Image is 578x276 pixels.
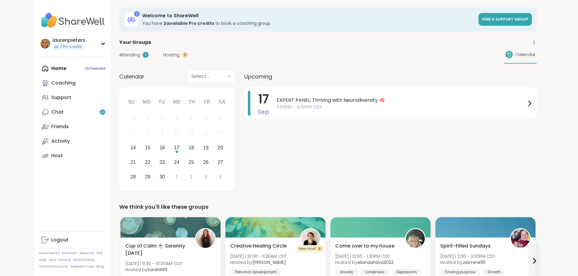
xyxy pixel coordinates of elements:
div: Not available Tuesday, September 2nd, 2025 [156,112,169,125]
span: 2 Pro credits [60,44,82,49]
a: Redeem Code [71,264,94,269]
div: 28 [130,173,136,181]
div: Finding purpose [440,269,480,275]
div: Tu [155,95,168,109]
span: Hosting [163,52,180,58]
div: Fr [200,95,214,109]
a: How It Works [39,251,59,255]
b: SarahR83 [147,267,167,273]
div: We think you'll like these groups [119,203,537,211]
a: Coaching [39,76,107,90]
span: [DATE] | 9:30 - 10:00AM CDT [125,261,182,267]
div: 1 [175,173,178,181]
div: Not available Thursday, September 4th, 2025 [185,112,198,125]
a: Support [39,90,107,105]
div: 4 [219,173,222,181]
div: Personal development [230,269,281,275]
span: Calendar [515,52,536,58]
div: 15 [145,144,150,152]
div: Chat [51,109,64,115]
span: Calendar [119,72,144,81]
div: 17 [174,144,180,152]
div: Mo [140,95,153,109]
div: 1 [143,52,149,58]
div: Host [51,152,63,159]
div: 21 [130,158,136,166]
div: 11 [189,129,194,137]
div: month 2025-09 [126,111,228,184]
div: 3 [175,115,178,123]
a: Blog [96,264,104,269]
div: Anxiety [335,269,358,275]
div: 9 [161,129,164,137]
div: Not available Sunday, September 7th, 2025 [127,127,140,140]
a: Activity [39,134,107,148]
div: 2 [134,11,140,17]
div: Loneliness [360,269,389,275]
span: EXPERT PANEL: Thriving with Neurodiversity 🧠 [277,97,526,104]
div: Choose Friday, September 26th, 2025 [199,156,212,169]
div: 2 [161,115,164,123]
div: laurenpieters [52,37,85,44]
div: Support [51,94,71,101]
div: Choose Monday, September 22nd, 2025 [141,156,154,169]
b: 2 available Pro credit s [164,20,214,26]
div: Choose Thursday, September 25th, 2025 [185,156,198,169]
div: 22 [145,158,150,166]
div: 25 [189,158,194,166]
a: FAQ [96,251,103,255]
div: 27 [218,158,223,166]
div: Choose Friday, September 19th, 2025 [199,141,212,155]
div: Choose Wednesday, October 1st, 2025 [170,170,183,183]
div: 30 [160,173,165,181]
div: Choose Saturday, September 20th, 2025 [214,141,227,155]
div: Activity [51,138,70,145]
img: laurenpieters [40,39,50,48]
a: Chat4 [39,105,107,119]
a: Logout [39,233,107,247]
span: Hosted by [125,267,182,273]
div: Growth [482,269,505,275]
div: 3 [204,173,207,181]
a: Friends [39,119,107,134]
a: Host Training [49,258,71,262]
div: 7 [132,129,134,137]
div: New Host! 🎉 [296,245,324,252]
a: Help [39,258,46,262]
div: Choose Tuesday, September 30th, 2025 [156,170,169,183]
h3: You have to book a coaching group. [142,20,475,26]
div: Not available Sunday, August 31st, 2025 [127,112,140,125]
div: Not available Thursday, September 11th, 2025 [185,127,198,140]
a: Safety Policy [73,258,95,262]
span: Hosted by [335,259,394,265]
div: Friends [51,123,69,130]
div: Not available Wednesday, September 3rd, 2025 [170,112,183,125]
span: Find a support group [482,17,528,22]
span: Your Groups [119,39,151,46]
span: Hosted by [440,259,495,265]
div: 14 [130,144,136,152]
div: Choose Saturday, September 27th, 2025 [214,156,227,169]
div: Logout [51,237,69,243]
span: [DATE] | 2:00 - 3:00PM CDT [440,253,495,259]
div: Depression [392,269,422,275]
span: 17 [258,91,269,108]
b: elianaahava2022 [357,259,394,265]
img: ShareWell Nav Logo [39,10,107,31]
div: 16 [160,144,165,152]
div: 10 [174,129,180,137]
div: Sa [215,95,228,109]
div: Not available Monday, September 8th, 2025 [141,127,154,140]
b: [PERSON_NAME] [252,259,286,265]
div: 2 [190,173,193,181]
img: elianaahava2022 [406,229,425,248]
a: Host [39,148,107,163]
span: Attending [119,52,140,58]
div: Choose Sunday, September 21st, 2025 [127,156,140,169]
img: SarahR83 [196,229,215,248]
div: 26 [203,158,208,166]
span: Creative Healing Circle [230,242,287,250]
a: Safety Resources [39,264,68,269]
span: Sep [258,108,269,116]
span: Come over to my house [335,242,394,250]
